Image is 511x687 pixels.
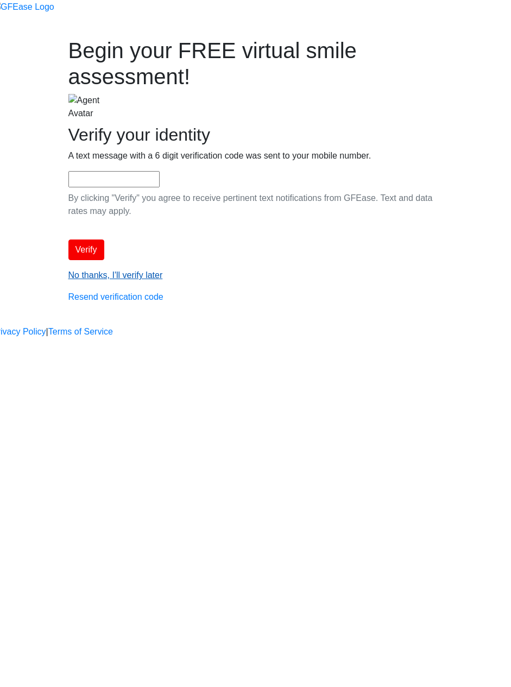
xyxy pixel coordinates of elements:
a: Resend verification code [68,292,163,301]
a: | [46,325,48,338]
img: Agent Avatar [68,94,117,120]
p: By clicking "Verify" you agree to receive pertinent text notifications from GFEase. Text and data... [68,192,443,218]
a: No thanks, I'll verify later [68,270,163,280]
button: Verify [68,239,104,260]
p: A text message with a 6 digit verification code was sent to your mobile number. [68,149,443,162]
h1: Begin your FREE virtual smile assessment! [68,37,443,90]
h2: Verify your identity [68,124,443,145]
a: Terms of Service [48,325,113,338]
